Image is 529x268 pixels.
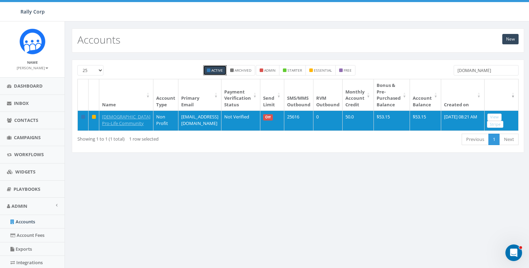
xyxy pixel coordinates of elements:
small: admin [264,68,276,73]
small: essential [314,68,332,73]
small: starter [287,68,302,73]
div: Showing 1 to 1 (1 total) [77,133,255,142]
a: Previous [462,134,489,145]
a: [PERSON_NAME] [17,64,48,71]
small: Name [27,60,38,65]
span: Playbooks [14,186,40,192]
td: Not Verified [221,110,260,131]
span: Workflows [14,151,44,158]
img: Icon_1.png [19,28,45,54]
small: Archived [235,68,251,73]
td: $53.15 [410,110,441,131]
small: Active [211,68,223,73]
th: Bonus &amp; Pre-Purchased Balance: activate to sort column ascending [374,79,410,110]
th: RVM Outbound [313,79,343,110]
th: Account Balance: activate to sort column ascending [410,79,441,110]
span: 1 row selected [129,136,159,142]
a: View [487,114,502,121]
td: $53.15 [374,110,410,131]
iframe: Intercom live chat [505,244,522,261]
a: [DEMOGRAPHIC_DATA] Pro-Life Community [102,114,150,126]
a: New [502,34,519,44]
span: Inbox [14,100,29,106]
span: Contacts [14,117,38,123]
small: free [344,68,352,73]
span: Campaigns [14,134,41,141]
span: Off [263,114,273,120]
a: Stripe [487,121,503,128]
th: Created on: activate to sort column ascending [441,79,484,110]
span: Dashboard [14,83,43,89]
th: Monthly Account Credit: activate to sort column ascending [343,79,374,110]
td: Non Profit [153,110,178,131]
th: SMS/MMS Outbound [284,79,313,110]
th: Account Type [153,79,178,110]
td: [EMAIL_ADDRESS][DOMAIN_NAME] [178,110,221,131]
th: Name: activate to sort column ascending [99,79,153,110]
th: Send Limit: activate to sort column ascending [260,79,284,110]
span: Widgets [15,169,35,175]
td: 50.0 [343,110,374,131]
span: Rally Corp [20,8,45,15]
td: [DATE] 08:21 AM [441,110,484,131]
small: [PERSON_NAME] [17,65,48,70]
span: Admin [11,203,27,209]
a: 1 [488,134,500,145]
a: Next [499,134,519,145]
input: Type to search [454,65,519,75]
td: 25616 [284,110,313,131]
td: 0 [313,110,343,131]
th: Payment Verification Status : activate to sort column ascending [221,79,260,110]
h2: Accounts [77,34,120,45]
th: Primary Email : activate to sort column ascending [178,79,221,110]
